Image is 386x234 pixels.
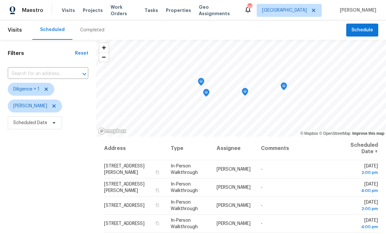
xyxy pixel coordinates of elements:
[75,50,88,57] div: Reset
[343,224,378,230] div: 4:00 pm
[319,131,350,136] a: OpenStreetMap
[104,164,145,175] span: [STREET_ADDRESS][PERSON_NAME]
[343,169,378,176] div: 2:00 pm
[8,23,22,37] span: Visits
[104,203,145,208] span: [STREET_ADDRESS]
[166,7,191,14] span: Properties
[99,43,109,52] button: Zoom in
[62,7,75,14] span: Visits
[99,52,109,62] button: Zoom out
[104,137,166,160] th: Address
[256,137,338,160] th: Comments
[155,187,160,193] button: Copy Address
[166,137,211,160] th: Type
[155,202,160,208] button: Copy Address
[199,4,236,17] span: Geo Assignments
[242,88,248,98] div: Map marker
[171,164,198,175] span: In-Person Walkthrough
[217,185,251,190] span: [PERSON_NAME]
[346,24,378,37] button: Schedule
[247,4,252,10] div: 96
[13,120,47,126] span: Scheduled Date
[262,7,307,14] span: [GEOGRAPHIC_DATA]
[343,182,378,194] span: [DATE]
[261,203,263,208] span: -
[104,221,145,226] span: [STREET_ADDRESS]
[98,127,126,135] a: Mapbox homepage
[171,218,198,229] span: In-Person Walkthrough
[145,8,158,13] span: Tasks
[171,182,198,193] span: In-Person Walkthrough
[203,89,209,99] div: Map marker
[22,7,43,14] span: Maestro
[8,50,75,57] h1: Filters
[343,206,378,212] div: 2:00 pm
[261,221,263,226] span: -
[337,7,376,14] span: [PERSON_NAME]
[13,86,39,92] span: Diligence + 1
[99,53,109,62] span: Zoom out
[83,7,103,14] span: Projects
[343,218,378,230] span: [DATE]
[217,203,251,208] span: [PERSON_NAME]
[80,27,104,33] div: Completed
[217,221,251,226] span: [PERSON_NAME]
[338,137,378,160] th: Scheduled Date ↑
[13,103,47,109] span: [PERSON_NAME]
[8,69,70,79] input: Search for an address...
[217,167,251,172] span: [PERSON_NAME]
[343,200,378,212] span: [DATE]
[261,167,263,172] span: -
[40,27,65,33] div: Scheduled
[343,164,378,176] span: [DATE]
[211,137,256,160] th: Assignee
[281,82,287,92] div: Map marker
[343,187,378,194] div: 4:00 pm
[171,200,198,211] span: In-Person Walkthrough
[198,78,204,88] div: Map marker
[352,131,384,136] a: Improve this map
[104,182,145,193] span: [STREET_ADDRESS][PERSON_NAME]
[80,69,89,79] button: Open
[300,131,318,136] a: Mapbox
[155,169,160,175] button: Copy Address
[111,4,137,17] span: Work Orders
[155,220,160,226] button: Copy Address
[261,185,263,190] span: -
[351,26,373,34] span: Schedule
